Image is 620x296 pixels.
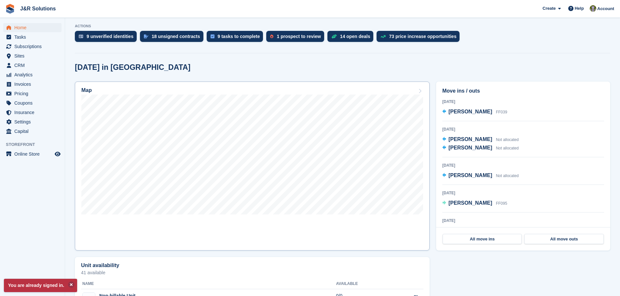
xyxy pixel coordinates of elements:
[597,6,614,12] span: Account
[140,31,207,45] a: 18 unsigned contracts
[496,146,519,150] span: Not allocated
[590,5,596,12] img: Chris Dell
[575,5,584,12] span: Help
[442,144,519,152] a: [PERSON_NAME] Not allocated
[442,87,604,95] h2: Move ins / outs
[442,99,604,105] div: [DATE]
[14,61,53,70] span: CRM
[442,135,519,144] a: [PERSON_NAME] Not allocated
[75,24,610,28] p: ACTIONS
[442,162,604,168] div: [DATE]
[3,32,62,42] a: menu
[3,108,62,117] a: menu
[207,31,267,45] a: 9 tasks to complete
[448,109,492,114] span: [PERSON_NAME]
[14,70,53,79] span: Analytics
[442,218,604,224] div: [DATE]
[448,200,492,206] span: [PERSON_NAME]
[270,34,273,38] img: prospect-51fa495bee0391a8d652442698ab0144808aea92771e9ea1ae160a38d050c398.svg
[524,234,603,244] a: All move outs
[3,51,62,60] a: menu
[81,270,423,275] p: 41 available
[277,34,321,39] div: 1 prospect to review
[3,127,62,136] a: menu
[442,126,604,132] div: [DATE]
[496,110,507,114] span: FF039
[75,31,140,45] a: 9 unverified identities
[448,145,492,150] span: [PERSON_NAME]
[377,31,463,45] a: 73 price increase opportunities
[442,199,507,208] a: [PERSON_NAME] FF095
[14,108,53,117] span: Insurance
[389,34,456,39] div: 73 price increase opportunities
[3,80,62,89] a: menu
[6,141,65,148] span: Storefront
[331,34,337,39] img: deal-1b604bf984904fb50ccaf53a9ad4b4a5d6e5aea283cecdc64d6e3604feb123c2.svg
[54,150,62,158] a: Preview store
[448,173,492,178] span: [PERSON_NAME]
[14,51,53,60] span: Sites
[75,63,190,72] h2: [DATE] in [GEOGRAPHIC_DATA]
[496,137,519,142] span: Not allocated
[81,279,336,289] th: Name
[3,149,62,159] a: menu
[144,34,148,38] img: contract_signature_icon-13c848040528278c33f63329250d36e43548de30e8caae1d1a13099fd9432cc5.svg
[443,234,522,244] a: All move ins
[543,5,556,12] span: Create
[3,61,62,70] a: menu
[3,42,62,51] a: menu
[81,87,92,93] h2: Map
[266,31,327,45] a: 1 prospect to review
[496,174,519,178] span: Not allocated
[87,34,133,39] div: 9 unverified identities
[14,42,53,51] span: Subscriptions
[75,82,430,251] a: Map
[14,89,53,98] span: Pricing
[14,80,53,89] span: Invoices
[14,127,53,136] span: Capital
[442,190,604,196] div: [DATE]
[152,34,200,39] div: 18 unsigned contracts
[380,35,386,38] img: price_increase_opportunities-93ffe204e8149a01c8c9dc8f82e8f89637d9d84a8eef4429ea346261dce0b2c0.svg
[14,149,53,159] span: Online Store
[5,4,15,14] img: stora-icon-8386f47178a22dfd0bd8f6a31ec36ba5ce8667c1dd55bd0f319d3a0aa187defe.svg
[448,136,492,142] span: [PERSON_NAME]
[442,108,507,116] a: [PERSON_NAME] FF039
[3,70,62,79] a: menu
[3,117,62,126] a: menu
[442,172,519,180] a: [PERSON_NAME] Not allocated
[3,98,62,108] a: menu
[211,34,214,38] img: task-75834270c22a3079a89374b754ae025e5fb1db73e45f91037f5363f120a921f8.svg
[3,23,62,32] a: menu
[14,23,53,32] span: Home
[218,34,260,39] div: 9 tasks to complete
[14,32,53,42] span: Tasks
[14,98,53,108] span: Coupons
[81,263,119,268] h2: Unit availability
[14,117,53,126] span: Settings
[18,3,58,14] a: J&R Solutions
[327,31,377,45] a: 14 open deals
[496,201,507,206] span: FF095
[340,34,370,39] div: 14 open deals
[3,89,62,98] a: menu
[336,279,390,289] th: Available
[4,279,77,292] p: You are already signed in.
[79,34,83,38] img: verify_identity-adf6edd0f0f0b5bbfe63781bf79b02c33cf7c696d77639b501bdc392416b5a36.svg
